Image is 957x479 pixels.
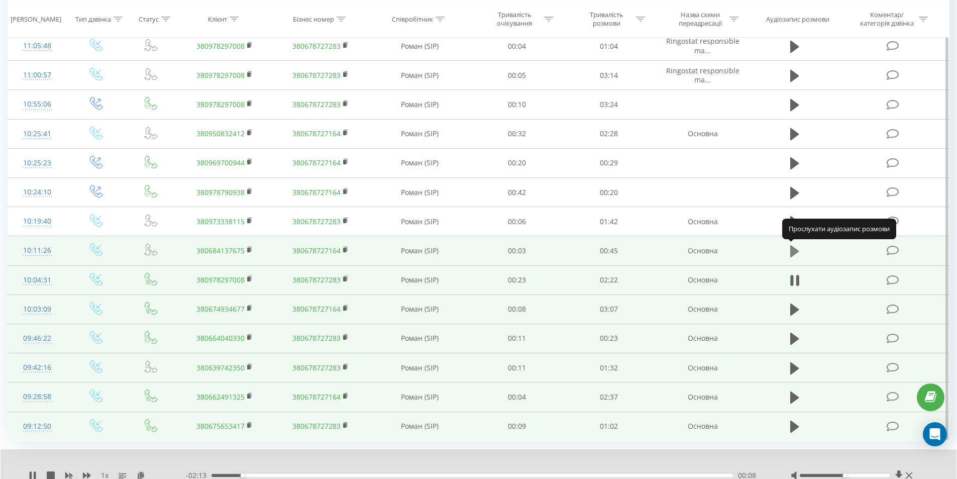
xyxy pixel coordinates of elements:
td: 01:42 [563,207,655,236]
td: 00:23 [563,324,655,353]
a: 380978297008 [196,41,245,51]
td: 00:20 [471,148,563,177]
div: 10:25:23 [18,153,57,173]
td: 00:10 [471,90,563,119]
div: Тривалість очікування [488,11,542,28]
td: 00:04 [471,382,563,412]
div: 10:11:26 [18,241,57,260]
a: 380678727164 [292,187,341,197]
a: 380678727164 [292,158,341,167]
td: 00:04 [471,32,563,61]
a: 380678727283 [292,363,341,372]
a: 380674934677 [196,304,245,314]
td: Роман (SIP) [368,265,471,295]
td: 03:24 [563,90,655,119]
a: 380684137675 [196,246,245,255]
div: Open Intercom Messenger [923,422,947,446]
td: Роман (SIP) [368,382,471,412]
td: Роман (SIP) [368,178,471,207]
td: Роман (SIP) [368,324,471,353]
div: 11:00:57 [18,65,57,85]
div: 10:24:10 [18,182,57,202]
a: 380969700944 [196,158,245,167]
td: 00:29 [563,148,655,177]
div: Бізнес номер [293,15,334,23]
td: Роман (SIP) [368,412,471,441]
td: Основна [655,119,750,148]
a: 380678727283 [292,421,341,431]
div: Accessibility label [842,473,846,477]
div: 10:55:06 [18,94,57,114]
a: 380973338115 [196,217,245,226]
td: 02:22 [563,265,655,295]
td: 00:09 [471,412,563,441]
a: 380950832412 [196,129,245,138]
div: Accessibility label [241,473,245,477]
td: 00:05 [471,61,563,90]
div: Аудіозапис розмови [766,15,829,23]
td: Основна [655,382,750,412]
td: 00:32 [471,119,563,148]
a: 380664040330 [196,333,245,343]
td: 00:06 [471,207,563,236]
div: [PERSON_NAME] [11,15,61,23]
td: Роман (SIP) [368,353,471,382]
td: Основна [655,353,750,382]
td: 00:11 [471,324,563,353]
div: Клієнт [208,15,227,23]
a: 380978790938 [196,187,245,197]
td: Роман (SIP) [368,295,471,324]
td: 03:07 [563,295,655,324]
td: Роман (SIP) [368,119,471,148]
a: 380678727164 [292,129,341,138]
a: 380678727283 [292,100,341,109]
td: 03:14 [563,61,655,90]
a: 380678727283 [292,70,341,80]
a: 380678727283 [292,333,341,343]
a: 380678727164 [292,304,341,314]
div: Співробітник [392,15,433,23]
a: 380678727283 [292,41,341,51]
div: Коментар/категорія дзвінка [858,11,916,28]
td: Роман (SIP) [368,90,471,119]
td: 01:32 [563,353,655,382]
td: Основна [655,324,750,353]
div: Статус [139,15,159,23]
td: 00:08 [471,295,563,324]
td: 00:45 [563,236,655,265]
td: 00:20 [563,178,655,207]
div: Тривалість розмови [580,11,633,28]
div: 10:03:09 [18,300,57,319]
div: 11:05:48 [18,36,57,56]
div: 10:19:40 [18,212,57,231]
div: Тип дзвінка [75,15,111,23]
td: Роман (SIP) [368,32,471,61]
td: Роман (SIP) [368,207,471,236]
td: Роман (SIP) [368,148,471,177]
a: 380678727283 [292,217,341,226]
div: 09:12:50 [18,417,57,436]
a: 380978297008 [196,70,245,80]
div: 09:46:22 [18,329,57,348]
td: Основна [655,207,750,236]
span: Ringostat responsible ma... [666,36,739,55]
td: Основна [655,295,750,324]
span: Ringostat responsible ma... [666,66,739,84]
div: 09:28:58 [18,387,57,407]
div: Назва схеми переадресації [673,11,727,28]
td: 02:28 [563,119,655,148]
td: Роман (SIP) [368,236,471,265]
a: 380678727283 [292,275,341,284]
td: 01:02 [563,412,655,441]
div: 09:42:16 [18,358,57,377]
a: 380978297008 [196,275,245,284]
div: 10:04:31 [18,270,57,290]
td: Основна [655,412,750,441]
a: 380662491325 [196,392,245,402]
td: 01:04 [563,32,655,61]
td: Основна [655,265,750,295]
td: Роман (SIP) [368,61,471,90]
td: 00:03 [471,236,563,265]
td: 00:42 [471,178,563,207]
a: 380978297008 [196,100,245,109]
